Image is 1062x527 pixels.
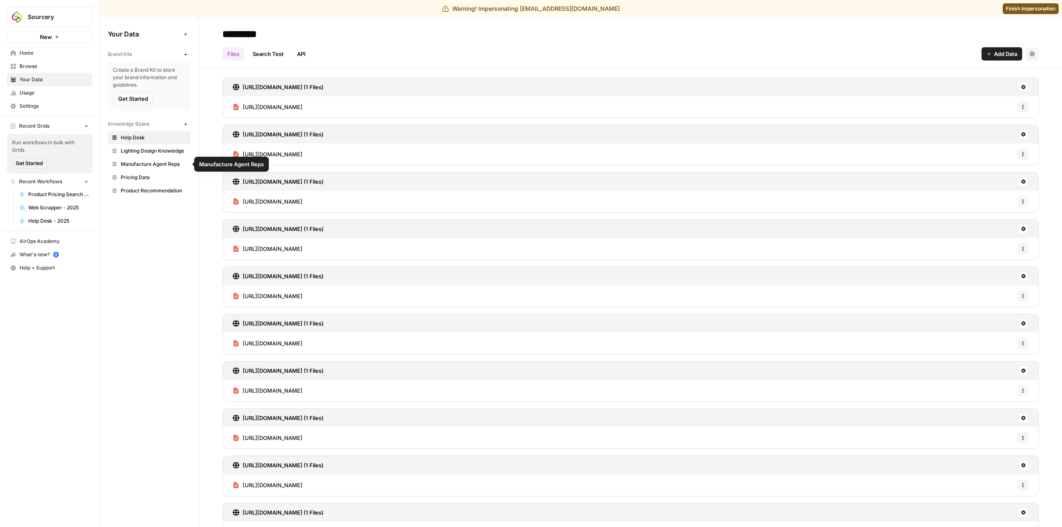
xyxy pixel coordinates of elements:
[243,130,324,138] h3: [URL][DOMAIN_NAME] (1 Files)
[108,171,190,184] a: Pricing Data
[15,201,93,214] a: Web Scrapper - 2025
[243,414,324,422] h3: [URL][DOMAIN_NAME] (1 Files)
[1006,5,1055,12] span: Finish impersonation
[243,461,324,469] h3: [URL][DOMAIN_NAME] (1 Files)
[7,261,93,274] button: Help + Support
[7,86,93,100] a: Usage
[12,158,46,169] button: Get Started
[7,60,93,73] a: Browse
[19,238,89,245] span: AirOps Academy
[233,314,324,333] a: [URL][DOMAIN_NAME] (1 Files)
[243,197,302,206] span: [URL][DOMAIN_NAME]
[28,191,89,198] span: Product Pricing Search - 2025
[19,102,89,110] span: Settings
[108,120,149,128] span: Knowledge Bases
[19,178,62,185] span: Recent Workflows
[113,66,185,89] span: Create a Brand Kit to store your brand information and guidelines.
[233,285,302,307] a: [URL][DOMAIN_NAME]
[55,253,57,257] text: 5
[243,386,302,395] span: [URL][DOMAIN_NAME]
[7,31,93,43] button: New
[233,96,302,118] a: [URL][DOMAIN_NAME]
[108,144,190,158] a: Lighting Design Knowledge
[121,160,187,168] span: Manufacture Agent Reps
[19,63,89,70] span: Browse
[10,10,24,24] img: Sourcery Logo
[243,225,324,233] h3: [URL][DOMAIN_NAME] (1 Files)
[243,103,302,111] span: [URL][DOMAIN_NAME]
[442,5,620,13] div: Warning! Impersonating [EMAIL_ADDRESS][DOMAIN_NAME]
[7,46,93,60] a: Home
[233,380,302,401] a: [URL][DOMAIN_NAME]
[28,217,89,225] span: Help Desk - 2025
[53,252,59,257] a: 5
[233,333,302,354] a: [URL][DOMAIN_NAME]
[233,267,324,285] a: [URL][DOMAIN_NAME] (1 Files)
[28,13,78,21] span: Sourcery
[243,177,324,186] h3: [URL][DOMAIN_NAME] (1 Files)
[7,120,93,132] button: Recent Grids
[108,51,132,58] span: Brand Kits
[7,248,93,261] button: What's new? 5
[243,150,302,158] span: [URL][DOMAIN_NAME]
[233,362,324,380] a: [URL][DOMAIN_NAME] (1 Files)
[16,160,43,167] span: Get Started
[121,134,187,141] span: Help Desk
[108,131,190,144] a: Help Desk
[7,235,93,248] a: AirOps Academy
[243,272,324,280] h3: [URL][DOMAIN_NAME] (1 Files)
[113,92,153,105] button: Get Started
[19,89,89,97] span: Usage
[243,292,302,300] span: [URL][DOMAIN_NAME]
[233,238,302,260] a: [URL][DOMAIN_NAME]
[19,264,89,272] span: Help + Support
[7,7,93,27] button: Workspace: Sourcery
[222,47,244,61] a: Files
[40,33,52,41] span: New
[233,172,324,191] a: [URL][DOMAIN_NAME] (1 Files)
[28,204,89,211] span: Web Scrapper - 2025
[243,481,302,489] span: [URL][DOMAIN_NAME]
[233,456,324,474] a: [URL][DOMAIN_NAME] (1 Files)
[118,95,148,103] span: Get Started
[243,434,302,442] span: [URL][DOMAIN_NAME]
[243,339,302,347] span: [URL][DOMAIN_NAME]
[12,139,88,154] span: Run workflows in bulk with Grids
[121,147,187,155] span: Lighting Design Knowledge
[233,143,302,165] a: [URL][DOMAIN_NAME]
[7,248,92,261] div: What's new?
[233,191,302,212] a: [URL][DOMAIN_NAME]
[108,158,190,171] a: Manufacture Agent Reps
[243,508,324,517] h3: [URL][DOMAIN_NAME] (1 Files)
[19,76,89,83] span: Your Data
[982,47,1022,61] button: Add Data
[994,50,1017,58] span: Add Data
[15,188,93,201] a: Product Pricing Search - 2025
[243,245,302,253] span: [URL][DOMAIN_NAME]
[233,220,324,238] a: [URL][DOMAIN_NAME] (1 Files)
[243,83,324,91] h3: [URL][DOMAIN_NAME] (1 Files)
[19,49,89,57] span: Home
[233,474,302,496] a: [URL][DOMAIN_NAME]
[121,187,187,194] span: Product Recommendation
[19,122,49,130] span: Recent Grids
[233,503,324,522] a: [URL][DOMAIN_NAME] (1 Files)
[1003,3,1059,14] a: Finish impersonation
[108,184,190,197] a: Product Recommendation
[233,427,302,449] a: [URL][DOMAIN_NAME]
[233,409,324,427] a: [URL][DOMAIN_NAME] (1 Files)
[7,73,93,86] a: Your Data
[15,214,93,228] a: Help Desk - 2025
[233,78,324,96] a: [URL][DOMAIN_NAME] (1 Files)
[233,125,324,143] a: [URL][DOMAIN_NAME] (1 Files)
[243,367,324,375] h3: [URL][DOMAIN_NAME] (1 Files)
[121,174,187,181] span: Pricing Data
[7,175,93,188] button: Recent Workflows
[243,319,324,328] h3: [URL][DOMAIN_NAME] (1 Files)
[248,47,289,61] a: Search Test
[7,100,93,113] a: Settings
[108,29,180,39] span: Your Data
[292,47,311,61] a: API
